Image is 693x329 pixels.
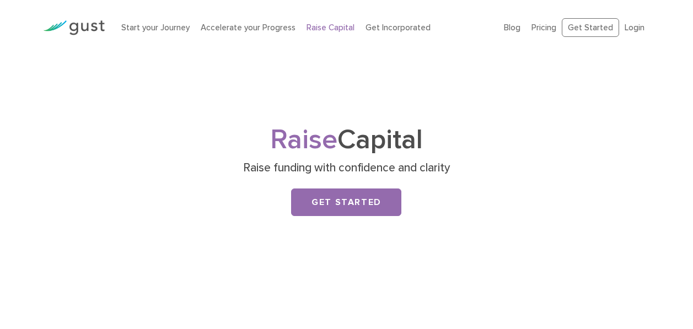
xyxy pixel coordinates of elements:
a: Get Started [562,18,619,37]
a: Raise Capital [307,23,354,33]
a: Accelerate your Progress [201,23,296,33]
img: Gust Logo [43,20,105,35]
a: Get Incorporated [366,23,431,33]
p: Raise funding with confidence and clarity [133,160,560,176]
a: Get Started [291,188,401,216]
a: Start your Journey [121,23,190,33]
a: Pricing [531,23,556,33]
span: Raise [270,123,337,156]
a: Login [625,23,644,33]
a: Blog [504,23,520,33]
h1: Capital [128,127,564,153]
